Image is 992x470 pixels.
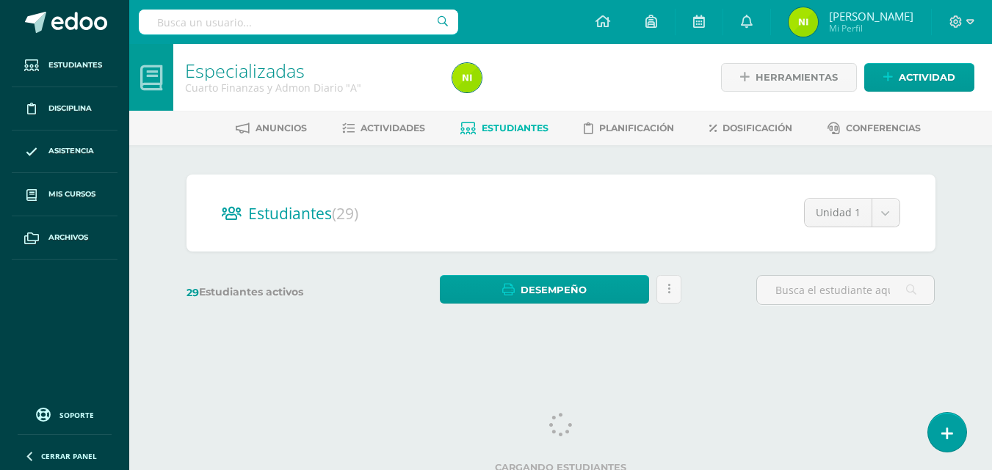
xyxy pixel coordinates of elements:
span: Mis cursos [48,188,95,200]
span: Estudiantes [482,122,549,133]
span: Estudiantes [48,59,102,71]
span: Mi Perfil [829,22,913,34]
span: Unidad 1 [816,199,861,227]
a: Especializadas [185,58,305,83]
a: Planificación [584,117,674,140]
input: Busca el estudiante aquí... [757,276,934,304]
a: Desempeño [440,275,649,304]
a: Conferencias [828,117,921,140]
input: Busca un usuario... [139,10,458,34]
span: Asistencia [48,145,94,157]
span: Dosificación [723,122,792,133]
a: Soporte [18,404,112,424]
a: Actividades [342,117,425,140]
img: 847ab3172bd68bb5562f3612eaf970ae.png [789,7,818,37]
span: [PERSON_NAME] [829,9,913,23]
label: Estudiantes activos [187,285,365,299]
span: Conferencias [846,122,921,133]
span: Actividad [899,64,955,91]
span: Estudiantes [248,203,358,224]
span: Herramientas [756,64,838,91]
a: Herramientas [721,63,857,92]
a: Estudiantes [12,44,117,87]
span: Anuncios [256,122,307,133]
a: Disciplina [12,87,117,131]
a: Actividad [864,63,974,92]
a: Dosificación [709,117,792,140]
a: Unidad 1 [805,199,899,227]
span: Desempeño [521,276,587,304]
span: Planificación [599,122,674,133]
div: Cuarto Finanzas y Admon Diario 'A' [185,81,435,95]
span: Soporte [59,410,94,420]
span: Disciplina [48,103,92,114]
img: 847ab3172bd68bb5562f3612eaf970ae.png [452,63,482,92]
span: Cerrar panel [41,451,97,461]
a: Mis cursos [12,173,117,216]
span: 29 [187,286,199,299]
span: Actividades [361,122,425,133]
span: Archivos [48,232,88,243]
a: Archivos [12,216,117,260]
a: Anuncios [236,117,307,140]
span: (29) [332,203,358,224]
a: Asistencia [12,131,117,174]
a: Estudiantes [460,117,549,140]
h1: Especializadas [185,60,435,81]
